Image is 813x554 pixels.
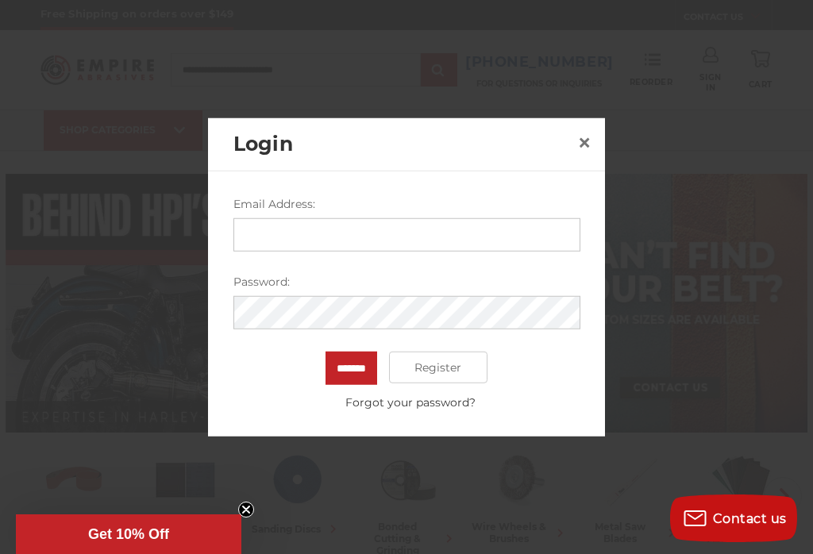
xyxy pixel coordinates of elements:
div: Get 10% OffClose teaser [16,514,241,554]
span: Contact us [713,511,787,526]
span: Get 10% Off [88,526,169,542]
a: Forgot your password? [241,394,580,411]
h2: Login [233,129,572,160]
label: Email Address: [233,196,580,213]
button: Contact us [670,494,797,542]
a: Register [389,352,488,383]
label: Password: [233,274,580,290]
span: × [577,126,591,157]
a: Close [572,129,597,155]
button: Close teaser [238,502,254,517]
